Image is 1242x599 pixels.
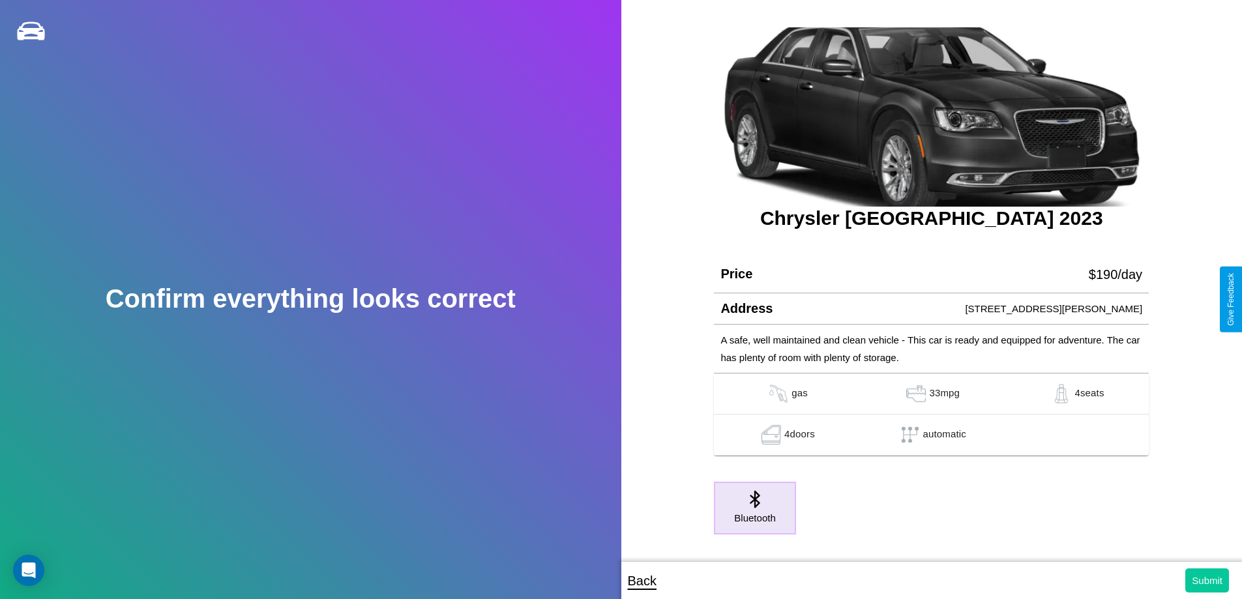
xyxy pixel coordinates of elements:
[720,301,773,316] h4: Address
[791,384,808,403] p: gas
[903,384,929,403] img: gas
[734,509,775,527] p: Bluetooth
[1074,384,1104,403] p: 4 seats
[628,569,657,592] p: Back
[714,373,1149,456] table: simple table
[965,300,1142,317] p: [STREET_ADDRESS][PERSON_NAME]
[1185,568,1229,592] button: Submit
[13,555,44,586] div: Open Intercom Messenger
[758,425,784,445] img: gas
[784,425,815,445] p: 4 doors
[714,207,1149,229] h3: Chrysler [GEOGRAPHIC_DATA] 2023
[929,384,960,403] p: 33 mpg
[1226,273,1235,326] div: Give Feedback
[765,384,791,403] img: gas
[720,267,752,282] h4: Price
[1089,263,1142,286] p: $ 190 /day
[1048,384,1074,403] img: gas
[720,331,1142,366] p: A safe, well maintained and clean vehicle - This car is ready and equipped for adventure. The car...
[923,425,966,445] p: automatic
[106,284,516,314] h2: Confirm everything looks correct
